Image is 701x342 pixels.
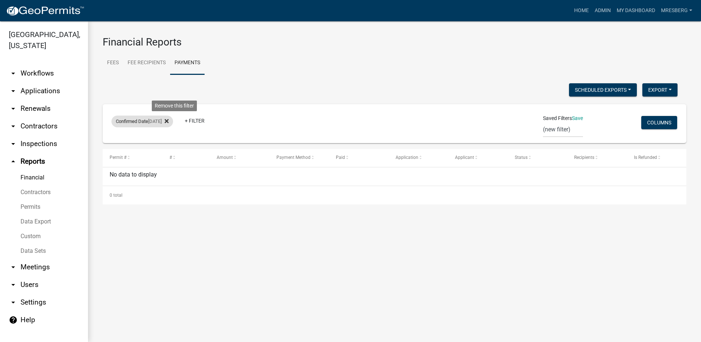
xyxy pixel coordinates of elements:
[110,155,126,160] span: Permit #
[614,4,658,18] a: My Dashboard
[170,51,205,75] a: Payments
[103,36,686,48] h3: Financial Reports
[162,149,210,167] datatable-header-cell: #
[627,149,686,167] datatable-header-cell: Is Refunded
[396,155,418,160] span: Application
[9,139,18,148] i: arrow_drop_down
[9,104,18,113] i: arrow_drop_down
[507,149,567,167] datatable-header-cell: Status
[9,69,18,78] i: arrow_drop_down
[329,149,389,167] datatable-header-cell: Paid
[276,155,311,160] span: Payment Method
[515,155,528,160] span: Status
[571,4,592,18] a: Home
[642,83,678,97] button: Export
[217,155,233,160] span: Amount
[9,298,18,307] i: arrow_drop_down
[116,119,148,124] span: Confirmed Date
[103,167,686,186] div: No data to display
[634,155,657,160] span: Is Refunded
[572,115,583,121] a: Save
[574,155,594,160] span: Recipients
[455,155,474,160] span: Applicant
[388,149,448,167] datatable-header-cell: Application
[103,186,686,204] div: 0 total
[210,149,269,167] datatable-header-cell: Amount
[9,316,18,324] i: help
[179,114,210,127] a: + Filter
[9,280,18,289] i: arrow_drop_down
[152,101,197,111] div: Remove this filter
[9,122,18,131] i: arrow_drop_down
[336,155,345,160] span: Paid
[9,157,18,166] i: arrow_drop_up
[123,51,170,75] a: Fee Recipients
[569,83,637,97] button: Scheduled Exports
[658,4,695,18] a: mresberg
[567,149,627,167] datatable-header-cell: Recipients
[103,51,123,75] a: Fees
[103,149,162,167] datatable-header-cell: Permit #
[269,149,329,167] datatable-header-cell: Payment Method
[592,4,614,18] a: Admin
[111,116,173,127] div: [DATE]
[641,116,677,129] button: Columns
[9,263,18,272] i: arrow_drop_down
[448,149,508,167] datatable-header-cell: Applicant
[169,155,172,160] span: #
[9,87,18,95] i: arrow_drop_down
[543,114,572,122] span: Saved Filters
